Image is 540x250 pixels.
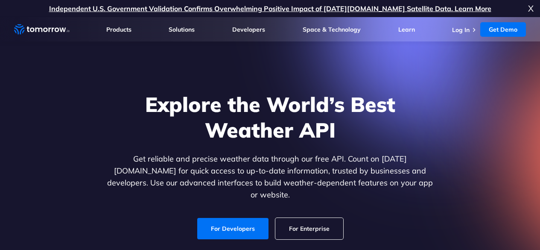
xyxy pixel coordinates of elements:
[14,23,70,36] a: Home link
[398,26,415,33] a: Learn
[169,26,195,33] a: Solutions
[105,153,435,201] p: Get reliable and precise weather data through our free API. Count on [DATE][DOMAIN_NAME] for quic...
[197,218,269,239] a: For Developers
[232,26,265,33] a: Developers
[480,22,526,37] a: Get Demo
[275,218,343,239] a: For Enterprise
[106,26,131,33] a: Products
[303,26,361,33] a: Space & Technology
[105,91,435,143] h1: Explore the World’s Best Weather API
[49,4,491,13] a: Independent U.S. Government Validation Confirms Overwhelming Positive Impact of [DATE][DOMAIN_NAM...
[452,26,470,34] a: Log In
